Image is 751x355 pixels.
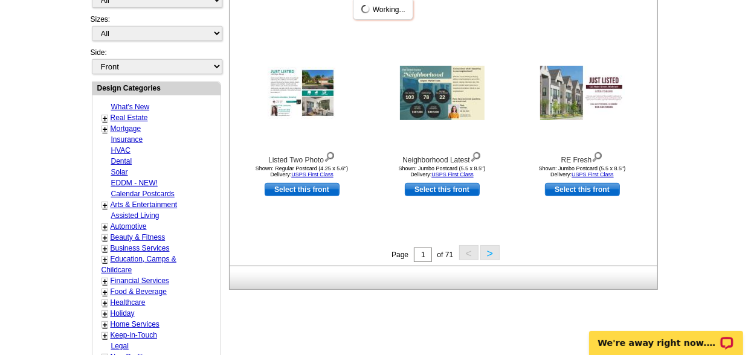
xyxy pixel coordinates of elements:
a: Education, Camps & Childcare [102,255,176,274]
a: Assisted Living [111,211,160,220]
a: Automotive [111,222,147,231]
a: + [103,124,108,134]
a: + [103,320,108,330]
a: USPS First Class [431,171,474,177]
a: Healthcare [111,298,146,307]
img: Listed Two Photo [268,67,337,119]
img: view design details [470,149,482,162]
img: Neighborhood Latest [400,66,485,120]
a: Real Estate [111,114,148,122]
a: + [103,244,108,254]
a: + [103,255,108,264]
a: use this design [545,183,620,196]
a: Financial Services [111,277,169,285]
a: Legal [111,342,129,350]
a: USPS First Class [572,171,614,177]
div: Design Categories [92,82,221,94]
a: use this design [265,183,340,196]
a: + [103,309,108,319]
a: Insurance [111,135,143,144]
a: + [103,200,108,210]
a: What's New [111,103,150,111]
a: Calendar Postcards [111,190,175,198]
a: Business Services [111,244,170,252]
iframe: LiveChat chat widget [581,317,751,355]
a: + [103,331,108,341]
a: + [103,114,108,123]
div: Listed Two Photo [236,149,369,165]
a: Mortgage [111,124,141,133]
span: of 71 [437,251,453,259]
div: Side: [91,47,221,75]
a: Arts & Entertainment [111,200,178,209]
a: HVAC [111,146,131,155]
div: Neighborhood Latest [376,149,509,165]
a: Beauty & Fitness [111,233,166,241]
img: RE Fresh [540,66,625,120]
a: use this design [405,183,480,196]
div: Shown: Jumbo Postcard (5.5 x 8.5") Delivery: [376,165,509,177]
div: Shown: Jumbo Postcard (5.5 x 8.5") Delivery: [516,165,649,177]
button: > [480,245,500,260]
a: USPS First Class [291,171,334,177]
img: loading... [361,4,370,14]
a: Food & Beverage [111,287,167,296]
a: + [103,222,108,232]
div: Shown: Regular Postcard (4.25 x 5.6") Delivery: [236,165,369,177]
a: + [103,277,108,286]
div: RE Fresh [516,149,649,165]
img: view design details [324,149,335,162]
div: Sizes: [91,14,221,47]
a: + [103,298,108,308]
a: EDDM - NEW! [111,179,158,187]
a: Holiday [111,309,135,318]
a: Keep-in-Touch [111,331,157,339]
button: < [459,245,479,260]
a: Dental [111,157,132,165]
span: Page [392,251,408,259]
a: Home Services [111,320,160,328]
a: + [103,233,108,243]
a: Solar [111,168,128,176]
a: + [103,287,108,297]
img: view design details [591,149,603,162]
